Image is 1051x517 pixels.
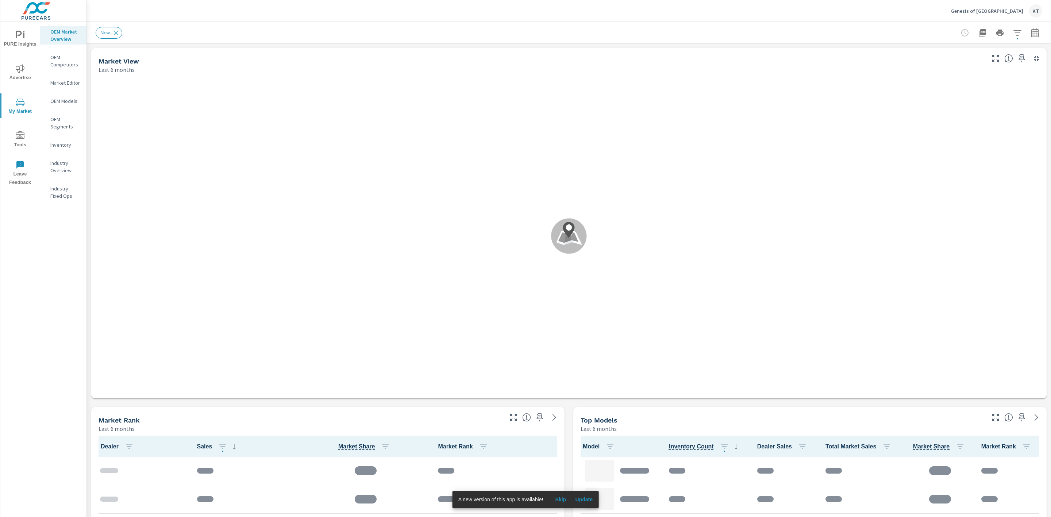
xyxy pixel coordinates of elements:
span: Market Rank [981,442,1034,451]
button: Update [572,494,596,505]
span: Leave Feedback [3,161,38,187]
span: Find the biggest opportunities in your market for your inventory. Understand by postal code where... [1004,54,1013,63]
span: PURE Insights [3,31,38,49]
p: OEM Models [50,97,81,105]
div: OEM Competitors [40,52,86,70]
span: My Market [3,98,38,116]
p: Last 6 months [99,65,135,74]
button: Make Fullscreen [990,412,1001,423]
div: OEM Segments [40,114,86,132]
h5: Market Rank [99,416,140,424]
p: Genesis of [GEOGRAPHIC_DATA] [951,8,1023,14]
span: The number of vehicles currently in dealer inventory. This does not include shared inventory, nor... [669,442,714,451]
span: Advertise [3,64,38,82]
p: Industry Overview [50,159,81,174]
span: Market Share [913,442,968,451]
button: Make Fullscreen [508,412,519,423]
span: Save this to your personalized report [1016,53,1028,64]
p: Last 6 months [99,424,135,433]
span: Market Rank shows you how you rank, in terms of sales, to other dealerships in your market. “Mark... [522,413,531,422]
span: Save this to your personalized report [534,412,546,423]
span: Sales [197,442,239,451]
div: OEM Market Overview [40,26,86,45]
span: Dealer Sales / Total Market Sales. [Market = within dealer PMA (or 60 miles if no PMA is defined)... [338,442,375,451]
div: Industry Fixed Ops [40,183,86,201]
p: Industry Fixed Ops [50,185,81,200]
div: nav menu [0,22,40,190]
div: KT [1029,4,1042,18]
span: Skip [552,496,569,503]
div: Inventory [40,139,86,150]
span: Find the biggest opportunities within your model lineup nationwide. [Source: Market registration ... [1004,413,1013,422]
span: Dealer [101,442,136,451]
p: Market Editor [50,79,81,86]
span: Model Sales / Total Market Sales. [Market = within dealer PMA (or 60 miles if no PMA is defined) ... [913,442,950,451]
div: Industry Overview [40,158,86,176]
p: Last 6 months [581,424,617,433]
span: Dealer Sales [757,442,810,451]
h5: Market View [99,57,139,65]
span: Update [575,496,593,503]
h5: Top Models [581,416,617,424]
button: Make Fullscreen [990,53,1001,64]
button: "Export Report to PDF" [975,26,990,40]
p: Inventory [50,141,81,148]
button: Print Report [993,26,1007,40]
p: OEM Competitors [50,54,81,68]
span: Tools [3,131,38,149]
span: Market Rank [438,442,490,451]
span: Total Market Sales [825,442,894,451]
span: Save this to your personalized report [1016,412,1028,423]
span: Model [583,442,617,451]
p: OEM Market Overview [50,28,81,43]
div: OEM Models [40,96,86,107]
span: Inventory Count [669,442,740,451]
a: See more details in report [548,412,560,423]
a: See more details in report [1031,412,1042,423]
div: Market Editor [40,77,86,88]
button: Skip [549,494,572,505]
button: Select Date Range [1028,26,1042,40]
div: New [96,27,122,39]
span: New [96,30,114,35]
button: Minimize Widget [1031,53,1042,64]
p: OEM Segments [50,116,81,130]
button: Apply Filters [1010,26,1025,40]
span: A new version of this app is available! [458,497,543,502]
span: Market Share [338,442,393,451]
